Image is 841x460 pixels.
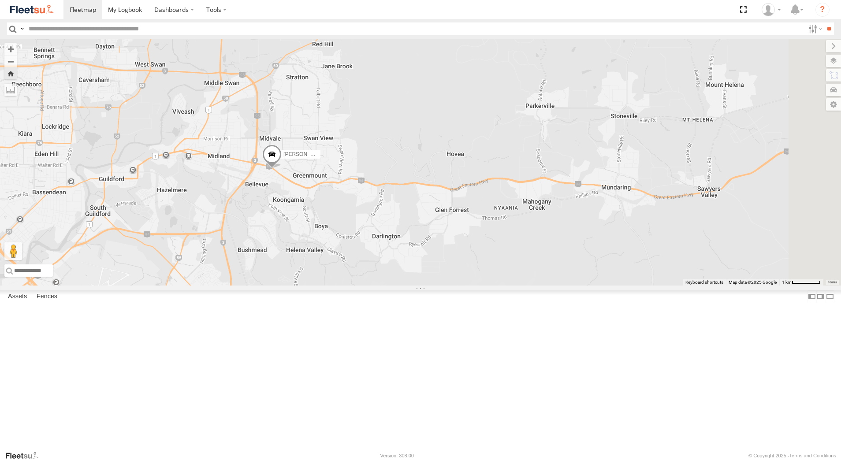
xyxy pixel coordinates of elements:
a: Terms and Conditions [789,453,836,458]
span: 1 km [782,280,792,285]
img: fleetsu-logo-horizontal.svg [9,4,55,15]
label: Map Settings [826,98,841,111]
label: Measure [4,84,17,96]
button: Zoom out [4,55,17,67]
label: Dock Summary Table to the Right [816,290,825,303]
a: Visit our Website [5,451,45,460]
label: Search Filter Options [805,22,824,35]
i: ? [815,3,830,17]
label: Assets [4,290,31,303]
a: Terms (opens in new tab) [828,281,837,284]
label: Fences [32,290,62,303]
span: Map data ©2025 Google [729,280,777,285]
button: Keyboard shortcuts [685,279,723,286]
div: TheMaker Systems [759,3,784,16]
div: © Copyright 2025 - [748,453,836,458]
button: Drag Pegman onto the map to open Street View [4,242,22,260]
label: Search Query [19,22,26,35]
div: Version: 308.00 [380,453,414,458]
button: Zoom in [4,43,17,55]
label: Hide Summary Table [826,290,834,303]
button: Map scale: 1 km per 62 pixels [779,279,823,286]
button: Zoom Home [4,67,17,79]
span: [PERSON_NAME] - 1IJS864 [283,151,351,157]
label: Dock Summary Table to the Left [808,290,816,303]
